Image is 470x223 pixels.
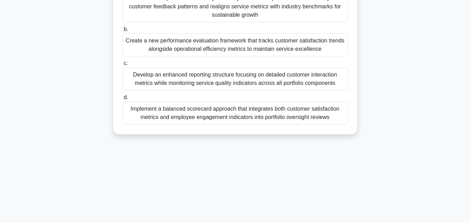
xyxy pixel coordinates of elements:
div: Develop an enhanced reporting structure focusing on detailed customer interaction metrics while m... [122,67,348,90]
div: Create a new performance evaluation framework that tracks customer satisfaction trends alongside ... [122,33,348,56]
span: b. [124,26,128,32]
div: Implement a balanced scorecard approach that integrates both customer satisfaction metrics and em... [122,102,348,125]
span: c. [124,60,128,66]
span: d. [124,94,128,100]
